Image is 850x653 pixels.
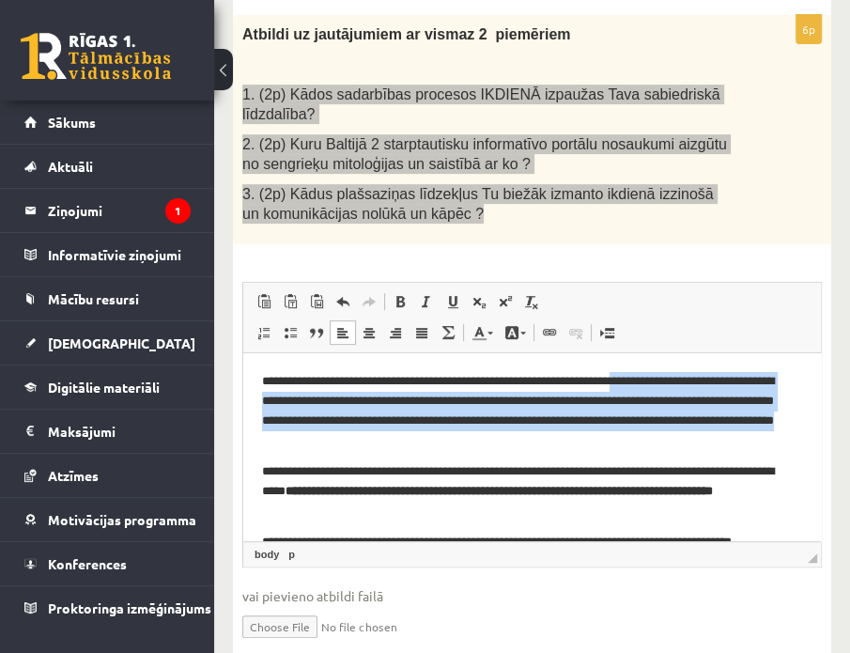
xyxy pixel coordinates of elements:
[518,289,545,314] a: Noņemt stilus
[19,19,559,219] body: Bagātinātā teksta redaktors, wiswyg-editor-user-answer-47024887578780
[24,542,191,585] a: Konferences
[387,289,413,314] a: Treknraksts (vadīšanas taustiņš+B)
[330,289,356,314] a: Atcelt (vadīšanas taustiņš+Z)
[303,289,330,314] a: Ievietot no Worda
[48,467,99,484] span: Atzīmes
[24,498,191,541] a: Motivācijas programma
[24,145,191,188] a: Aktuāli
[330,320,356,345] a: Izlīdzināt pa kreisi
[48,599,211,616] span: Proktoringa izmēģinājums
[243,353,821,541] iframe: Bagātinātā teksta redaktors, wiswyg-editor-user-answer-47024887578780
[435,320,461,345] a: Math
[48,511,196,528] span: Motivācijas programma
[48,410,191,453] legend: Maksājumi
[382,320,409,345] a: Izlīdzināt pa labi
[24,189,191,232] a: Ziņojumi1
[242,586,822,606] span: vai pievieno atbildi failā
[251,289,277,314] a: Ielīmēt (vadīšanas taustiņš+V)
[466,289,492,314] a: Apakšraksts
[24,365,191,409] a: Digitālie materiāli
[165,198,191,224] i: 1
[242,86,719,122] span: 1. (2p) Kādos sadarbības procesos IKDIENĀ izpaužas Tava sabiedriskā līdzdalība?
[440,289,466,314] a: Pasvītrojums (vadīšanas taustiņš+U)
[277,320,303,345] a: Ievietot/noņemt sarakstu ar aizzīmēm
[594,320,620,345] a: Ievietot lapas pārtraukumu drukai
[808,553,817,563] span: Mērogot
[48,334,195,351] span: [DEMOGRAPHIC_DATA]
[277,289,303,314] a: Ievietot kā vienkāršu tekstu (vadīšanas taustiņš+pārslēgšanas taustiņš+V)
[466,320,499,345] a: Teksta krāsa
[24,454,191,497] a: Atzīmes
[303,320,330,345] a: Bloka citāts
[242,26,570,42] span: Atbildi uz jautājumiem ar vismaz 2 piemēriem
[48,189,191,232] legend: Ziņojumi
[242,186,714,222] span: 3. (2p) Kādus plašsaziņas līdzekļus Tu biežāk izmanto ikdienā izzinošā un komunikācijas nolūkā un...
[356,289,382,314] a: Atkārtot (vadīšanas taustiņš+Y)
[536,320,563,345] a: Saite (vadīšanas taustiņš+K)
[409,320,435,345] a: Izlīdzināt malas
[48,379,160,396] span: Digitālie materiāli
[24,101,191,144] a: Sākums
[24,410,191,453] a: Maksājumi
[24,321,191,365] a: [DEMOGRAPHIC_DATA]
[24,233,191,276] a: Informatīvie ziņojumi
[563,320,589,345] a: Atsaistīt
[24,277,191,320] a: Mācību resursi
[356,320,382,345] a: Centrēti
[48,158,93,175] span: Aktuāli
[251,320,277,345] a: Ievietot/noņemt numurētu sarakstu
[24,586,191,630] a: Proktoringa izmēģinājums
[48,114,96,131] span: Sākums
[499,320,532,345] a: Fona krāsa
[242,136,727,172] span: 2. (2p) Kuru Baltijā 2 starptautisku informatīvo portālu nosaukumi aizgūtu no sengrieķu mitoloģij...
[492,289,518,314] a: Augšraksts
[48,233,191,276] legend: Informatīvie ziņojumi
[413,289,440,314] a: Slīpraksts (vadīšanas taustiņš+I)
[796,14,822,44] p: 6p
[21,33,171,80] a: Rīgas 1. Tālmācības vidusskola
[251,546,283,563] a: body elements
[48,290,139,307] span: Mācību resursi
[48,555,127,572] span: Konferences
[285,546,299,563] a: p elements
